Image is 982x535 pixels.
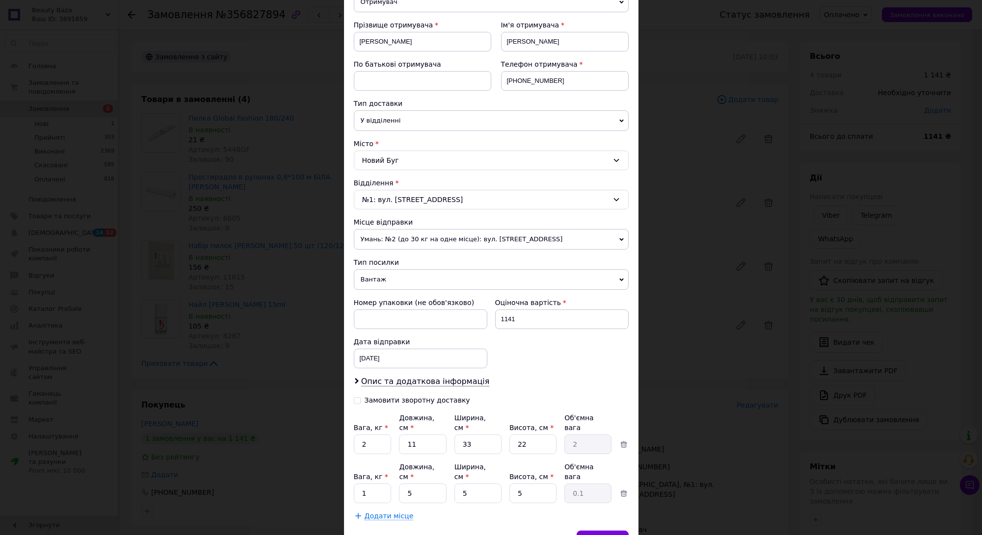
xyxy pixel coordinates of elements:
[501,21,559,29] span: Ім'я отримувача
[365,512,414,520] span: Додати місце
[365,396,470,405] div: Замовити зворотну доставку
[399,414,434,432] label: Довжина, см
[501,71,629,91] input: +380
[354,139,629,149] div: Місто
[354,151,629,170] div: Новий Буг
[354,229,629,250] span: Умань: №2 (до 30 кг на одне місце): вул. [STREET_ADDRESS]
[354,424,388,432] label: Вага, кг
[361,377,490,386] span: Опис та додаткова інформація
[354,473,388,481] label: Вага, кг
[354,21,433,29] span: Прізвище отримувача
[354,190,629,209] div: №1: вул. [STREET_ADDRESS]
[354,218,413,226] span: Місце відправки
[399,463,434,481] label: Довжина, см
[454,463,486,481] label: Ширина, см
[454,414,486,432] label: Ширина, см
[495,298,629,307] div: Оціночна вартість
[354,110,629,131] span: У відділенні
[509,473,554,481] label: Висота, см
[501,60,578,68] span: Телефон отримувача
[354,258,399,266] span: Тип посилки
[354,178,629,188] div: Відділення
[354,337,487,347] div: Дата відправки
[509,424,554,432] label: Висота, см
[564,413,611,433] div: Об'ємна вага
[354,100,403,107] span: Тип доставки
[354,298,487,307] div: Номер упаковки (не обов'язково)
[354,269,629,290] span: Вантаж
[564,462,611,482] div: Об'ємна вага
[354,60,441,68] span: По батькові отримувача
